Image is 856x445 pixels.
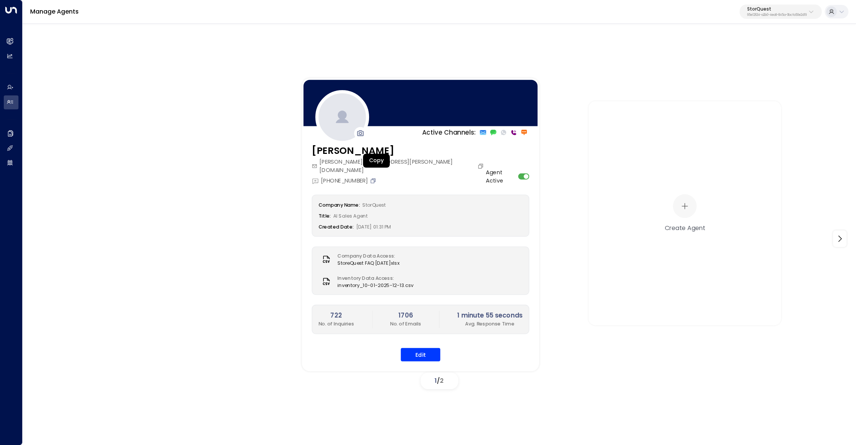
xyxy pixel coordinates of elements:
[319,223,354,230] label: Created Date:
[665,223,705,232] div: Create Agent
[421,373,458,389] div: /
[312,158,486,174] div: [PERSON_NAME][EMAIL_ADDRESS][PERSON_NAME][DOMAIN_NAME]
[319,212,331,219] label: Title:
[363,154,390,168] div: Copy
[337,252,395,259] label: Company Data Access:
[740,5,822,19] button: StorQuest95e12634-a2b0-4ea9-845a-0bcfa50e2d19
[30,7,79,16] a: Manage Agents
[312,143,486,158] h3: [PERSON_NAME]
[390,310,421,320] h2: 1706
[319,201,360,208] label: Company Name:
[319,320,354,327] p: No. of Inquiries
[747,7,807,11] p: StorQuest
[337,282,414,289] span: inventory_10-01-2025-12-13.csv
[362,201,386,208] span: StorQuest
[422,127,476,137] p: Active Channels:
[319,310,354,320] h2: 722
[440,376,444,385] span: 2
[747,14,807,17] p: 95e12634-a2b0-4ea9-845a-0bcfa50e2d19
[457,320,522,327] p: Avg. Response Time
[435,376,437,385] span: 1
[356,223,391,230] span: [DATE] 01:31 PM
[333,212,368,219] span: AI Sales Agent
[401,348,440,361] button: Edit
[390,320,421,327] p: No. of Emails
[312,176,378,184] div: [PHONE_NUMBER]
[478,163,486,169] button: Copy
[486,168,516,184] label: Agent Active
[337,275,410,282] label: Inventory Data Access:
[370,177,378,184] button: Copy
[337,259,400,267] span: StoreQuest FAQ [DATE]xlsx
[457,310,522,320] h2: 1 minute 55 seconds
